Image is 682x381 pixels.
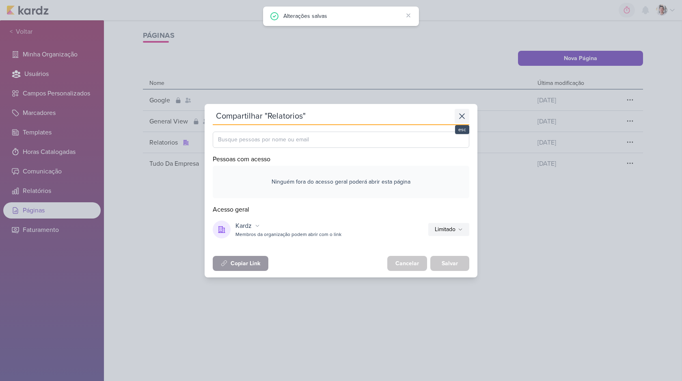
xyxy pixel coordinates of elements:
[455,125,469,134] div: esc
[231,259,260,268] div: Copiar Link
[235,221,252,231] div: Kardz
[213,205,469,214] div: Acesso geral
[235,231,422,240] div: Membros da organização podem abrir com o link
[283,11,403,20] div: Alterações salvas
[232,219,263,232] button: Kardz
[272,178,410,186] div: Ninguém fora do acesso geral poderá abrir esta página
[213,256,268,271] button: Copiar Link
[213,110,455,122] div: Compartilhar "Relatorios"
[435,225,455,234] div: Limitado
[428,223,469,236] button: Limitado
[213,154,469,164] div: Pessoas com acesso
[213,132,469,148] input: Busque pessoas por nome ou email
